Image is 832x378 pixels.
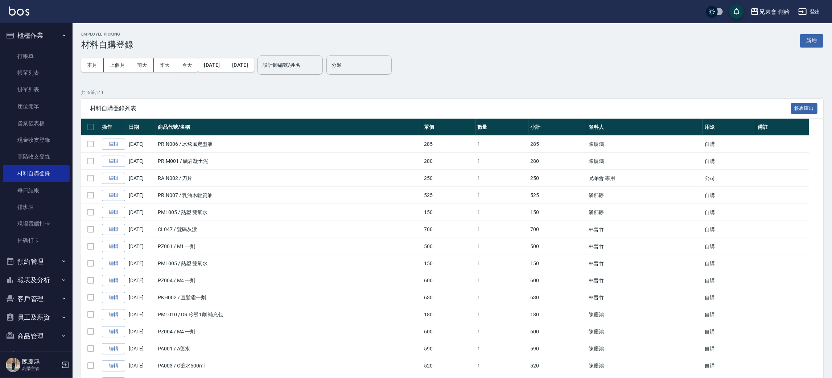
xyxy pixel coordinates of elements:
[100,119,127,136] th: 操作
[703,153,756,170] td: 自購
[587,323,703,340] td: 陳慶鴻
[156,136,422,153] td: PR.N006 / 冰炫風定型液
[703,272,756,289] td: 自購
[528,187,587,204] td: 525
[528,323,587,340] td: 600
[587,136,703,153] td: 陳慶鴻
[422,119,475,136] th: 單價
[528,136,587,153] td: 285
[528,306,587,323] td: 180
[475,289,528,306] td: 1
[475,340,528,357] td: 1
[81,89,823,96] p: 共 18 筆, 1 / 1
[81,58,104,72] button: 本月
[475,153,528,170] td: 1
[475,306,528,323] td: 1
[422,238,475,255] td: 500
[756,119,809,136] th: 備註
[102,343,125,354] a: 編輯
[587,153,703,170] td: 陳慶鴻
[127,340,156,357] td: [DATE]
[102,360,125,371] a: 編輯
[587,340,703,357] td: 陳慶鴻
[587,187,703,204] td: 潘郁靜
[528,238,587,255] td: 500
[156,323,422,340] td: PZ004 / M4 一劑
[528,255,587,272] td: 150
[587,306,703,323] td: 陳慶鴻
[156,306,422,323] td: PML010 / DR 冷燙1劑 補充包
[703,221,756,238] td: 自購
[127,119,156,136] th: 日期
[703,323,756,340] td: 自購
[127,153,156,170] td: [DATE]
[703,306,756,323] td: 自購
[587,255,703,272] td: 林晉竹
[747,4,792,19] button: 兄弟會 創始
[102,139,125,150] a: 編輯
[102,241,125,252] a: 編輯
[102,275,125,286] a: 編輯
[475,119,528,136] th: 數量
[156,357,422,374] td: PA003 / O藥水500ml
[3,289,70,308] button: 客戶管理
[422,136,475,153] td: 285
[703,119,756,136] th: 用途
[3,271,70,289] button: 報表及分析
[90,105,791,112] span: 材料自購登錄列表
[102,326,125,337] a: 編輯
[156,272,422,289] td: PZ004 / M4 一劑
[3,165,70,182] a: 材料自購登錄
[422,289,475,306] td: 630
[6,358,20,372] img: Person
[22,365,59,372] p: 高階主管
[156,221,422,238] td: CL047 / 髮碼灰漂
[9,7,29,16] img: Logo
[3,308,70,327] button: 員工及薪資
[22,358,59,365] h5: 陳慶鴻
[528,289,587,306] td: 630
[587,357,703,374] td: 陳慶鴻
[3,345,70,364] button: 行銷工具
[703,340,756,357] td: 自購
[422,255,475,272] td: 150
[759,7,790,16] div: 兄弟會 創始
[3,81,70,98] a: 掛單列表
[3,327,70,346] button: 商品管理
[3,65,70,81] a: 帳單列表
[156,187,422,204] td: PR.N007 / 乳油木輕質油
[3,48,70,65] a: 打帳單
[198,58,226,72] button: [DATE]
[528,272,587,289] td: 600
[703,187,756,204] td: 自購
[422,357,475,374] td: 520
[703,170,756,187] td: 公司
[703,255,756,272] td: 自購
[156,238,422,255] td: PZ001 / M1 一劑
[528,119,587,136] th: 小計
[729,4,744,19] button: save
[81,32,133,37] h2: Employee Picking
[422,187,475,204] td: 525
[3,232,70,249] a: 掃碼打卡
[127,221,156,238] td: [DATE]
[791,104,818,111] a: 報表匯出
[3,115,70,132] a: 營業儀表板
[703,204,756,221] td: 自購
[127,272,156,289] td: [DATE]
[422,204,475,221] td: 150
[422,306,475,323] td: 180
[156,119,422,136] th: 商品代號/名稱
[475,272,528,289] td: 1
[475,170,528,187] td: 1
[475,238,528,255] td: 1
[703,238,756,255] td: 自購
[102,190,125,201] a: 編輯
[154,58,176,72] button: 昨天
[475,187,528,204] td: 1
[127,238,156,255] td: [DATE]
[475,221,528,238] td: 1
[3,199,70,215] a: 排班表
[127,357,156,374] td: [DATE]
[3,252,70,271] button: 預約管理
